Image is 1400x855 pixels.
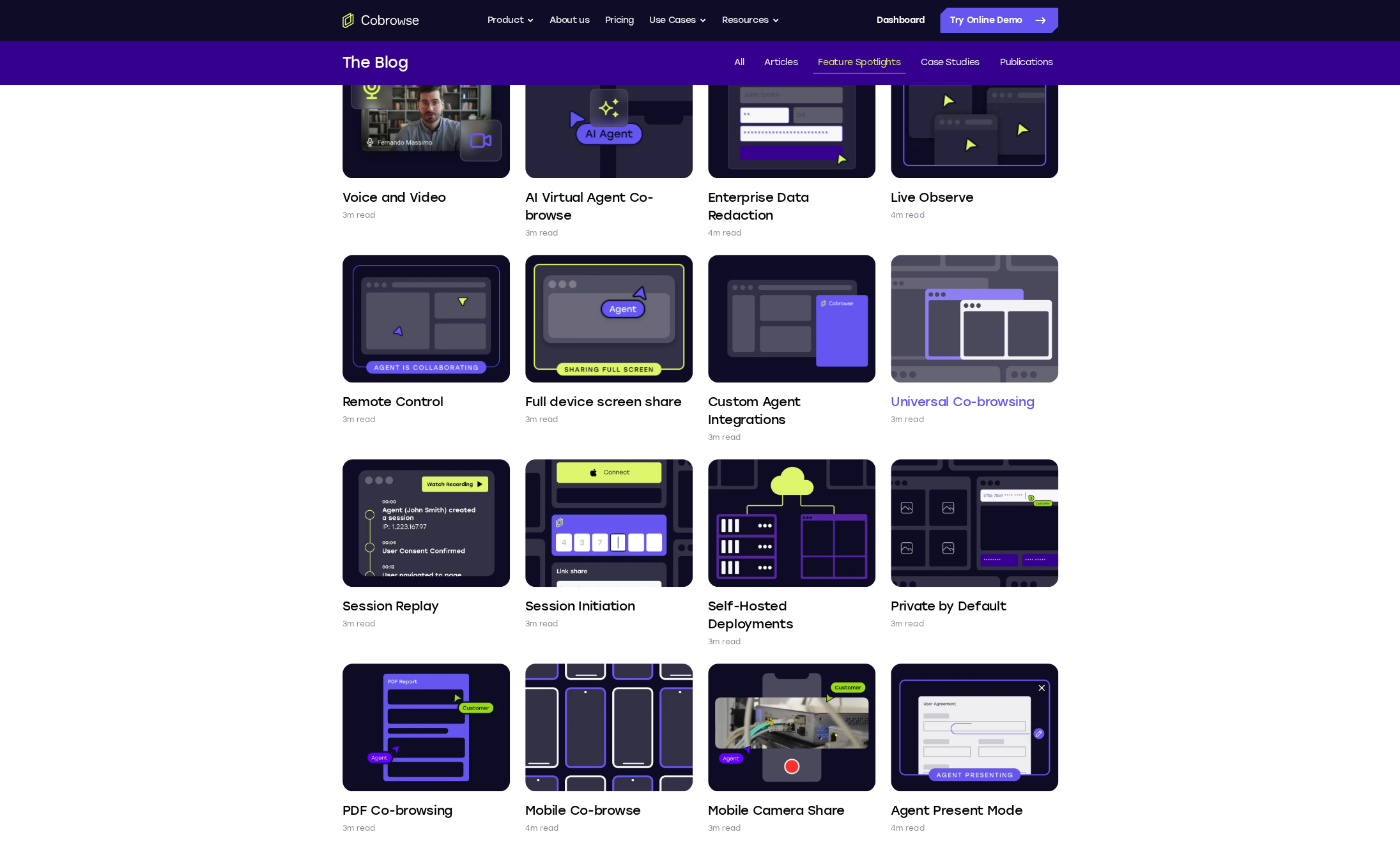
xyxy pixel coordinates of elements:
img: Voice and Video [342,50,510,178]
img: Agent Present Mode [891,663,1058,791]
img: Session Replay [342,459,510,587]
img: Universal Co-browsing [891,255,1058,382]
a: Private by Default 3m read [891,459,1058,630]
button: Product [488,8,535,33]
img: Self-Hosted Deployments [708,459,875,587]
a: Self-Hosted Deployments 3m read [708,459,875,648]
p: 3m read [342,413,376,426]
p: 3m read [708,635,741,648]
a: Try Online Demo [940,8,1058,33]
a: Pricing [604,8,634,33]
p: 3m read [342,617,376,630]
button: Use Cases [649,8,707,33]
h4: Mobile Camera Share [708,801,845,819]
a: Session Initiation 3m read [525,459,693,630]
img: Custom Agent Integrations [708,255,875,382]
a: Voice and Video 3m read [342,50,510,222]
a: Articles [759,52,803,73]
h4: Agent Present Mode [891,801,1023,819]
img: Remote Control [342,255,510,382]
p: 3m read [891,413,924,426]
p: 4m read [891,822,925,835]
h4: Session Initiation [525,597,635,615]
img: Private by Default [891,459,1058,587]
h4: AI Virtual Agent Co-browse [525,188,693,224]
a: Go to the home page [342,13,419,28]
p: 3m read [342,209,376,222]
h4: Private by Default [891,597,1006,615]
a: Remote Control 3m read [342,255,510,426]
h4: Voice and Video [342,188,447,206]
p: 3m read [525,413,558,426]
h4: Universal Co-browsing [891,393,1035,411]
p: 3m read [525,227,558,239]
a: Enterprise Data Redaction 4m read [708,50,875,239]
p: 4m read [525,822,559,835]
p: 3m read [708,431,741,444]
p: 4m read [891,209,925,222]
a: PDF Co-browsing 3m read [342,663,510,835]
img: Mobile Camera Share [708,663,875,791]
a: Session Replay 3m read [342,459,510,630]
p: 3m read [891,617,924,630]
h4: Full device screen share [525,393,682,411]
a: Publications [995,52,1058,73]
p: 3m read [525,617,558,630]
a: Live Observe 4m read [891,50,1058,222]
button: Resources [722,8,780,33]
a: Full device screen share 3m read [525,255,693,426]
p: 3m read [708,822,741,835]
h4: Live Observe [891,188,973,206]
a: Agent Present Mode 4m read [891,663,1058,835]
h1: The Blog [342,51,408,74]
img: AI Virtual Agent Co-browse [525,50,693,178]
a: Universal Co-browsing 3m read [891,255,1058,426]
a: Custom Agent Integrations 3m read [708,255,875,444]
h4: Enterprise Data Redaction [708,188,875,224]
a: Case Studies [916,52,985,73]
h4: Remote Control [342,393,443,411]
a: Mobile Co-browse 4m read [525,663,693,835]
h4: PDF Co-browsing [342,801,453,819]
h4: Session Replay [342,597,439,615]
a: Feature Spotlights [813,52,905,73]
h4: Mobile Co-browse [525,801,641,819]
img: Full device screen share [525,255,693,382]
img: Live Observe [891,50,1058,178]
p: 3m read [342,822,376,835]
a: About us [550,8,589,33]
a: Dashboard [877,8,925,33]
img: PDF Co-browsing [342,663,510,791]
h4: Custom Agent Integrations [708,393,875,428]
img: Enterprise Data Redaction [708,50,875,178]
img: Mobile Co-browse [525,663,693,791]
h4: Self-Hosted Deployments [708,597,875,633]
img: Session Initiation [525,459,693,587]
a: Mobile Camera Share 3m read [708,663,875,835]
p: 4m read [708,227,742,239]
a: AI Virtual Agent Co-browse 3m read [525,50,693,239]
a: All [729,52,749,73]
